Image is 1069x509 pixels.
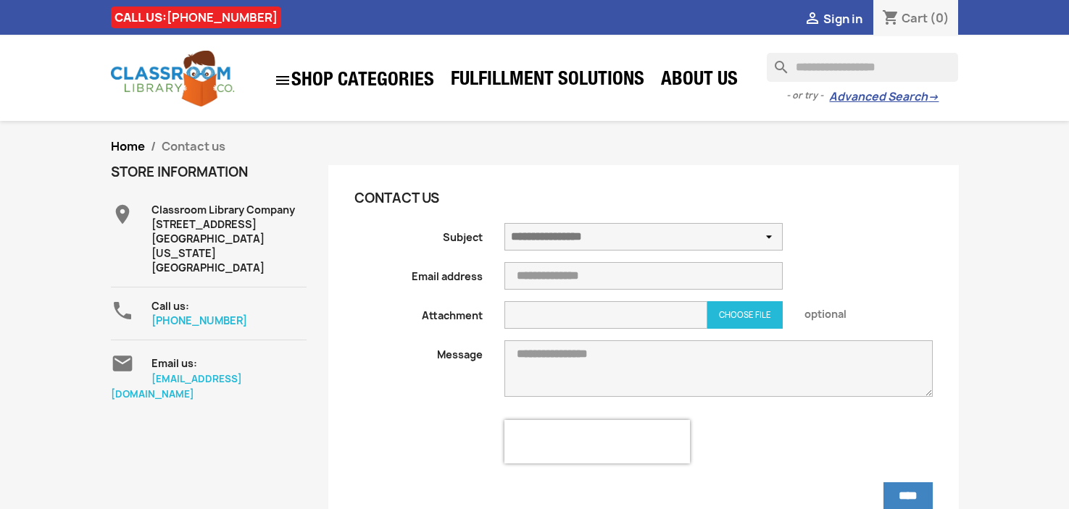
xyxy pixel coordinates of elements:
a: Advanced Search→ [829,90,939,104]
iframe: reCAPTCHA [504,420,690,463]
i:  [804,11,821,28]
a: [EMAIL_ADDRESS][DOMAIN_NAME] [111,372,242,400]
i: shopping_cart [882,10,899,28]
a: About Us [654,67,745,96]
a: Home [111,138,145,154]
span: Sign in [823,11,862,27]
i:  [111,352,134,375]
span: Cart [902,10,928,26]
h3: Contact us [354,191,783,206]
label: Email address [344,262,494,284]
a:  Sign in [804,11,862,27]
span: (0) [930,10,949,26]
i:  [274,72,291,89]
i: search [767,53,784,70]
h4: Store information [111,165,307,180]
div: CALL US: [111,7,281,28]
span: Choose file [719,310,771,320]
a: [PHONE_NUMBER] [151,314,247,327]
a: [PHONE_NUMBER] [167,9,278,25]
div: Email us: [151,352,307,371]
span: Contact us [162,138,225,154]
span: optional [794,301,944,321]
a: Fulfillment Solutions [444,67,652,96]
i:  [111,203,134,226]
div: Call us: [151,299,307,328]
span: → [928,90,939,104]
input: Search [767,53,958,82]
i:  [111,299,134,322]
label: Subject [344,223,494,245]
label: Attachment [344,301,494,323]
img: Classroom Library Company [111,51,234,106]
div: Classroom Library Company [STREET_ADDRESS] [GEOGRAPHIC_DATA][US_STATE] [GEOGRAPHIC_DATA] [151,203,307,275]
a: SHOP CATEGORIES [267,64,441,96]
label: Message [344,340,494,362]
span: - or try - [786,88,829,103]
